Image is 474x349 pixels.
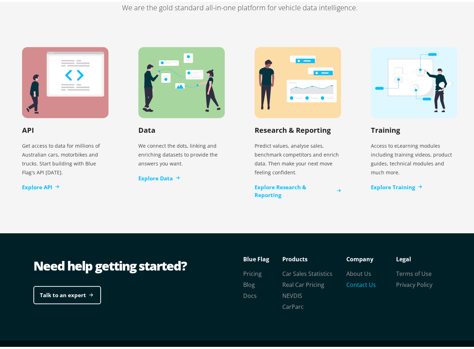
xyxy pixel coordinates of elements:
[138,124,155,133] h2: Data
[282,279,324,287] a: Real Car Pricing
[371,181,422,190] a: Explore Training
[346,279,376,287] a: Contact Us
[396,268,432,276] a: Terms of Use
[255,137,341,178] p: Predict values, analyse sales, benchmark competitors and enrich data. Then make your next move fe...
[282,268,332,276] a: Car Sales Statistics
[138,173,180,181] a: Explore Data
[243,290,257,298] a: Docs
[243,268,262,276] a: Pricing
[22,137,108,178] p: Get access to data for millions of Australian cars, motorbikes and trucks. Start building with Bl...
[138,137,225,169] p: We connect the dots, linking and enriching datasets to provide the answers you want.
[371,137,457,178] p: Access to eLearning modules including training videos, product guides, technical modules and much...
[33,255,240,273] div: Need help getting started?
[7,1,472,11] p: We are the gold standard all-in-one platform for vehicle data intelligence.
[22,181,59,190] a: Explore API
[346,268,371,276] a: About Us
[33,284,101,302] a: Talk to an expert
[371,124,400,133] h2: Training
[255,124,331,133] h2: Research & Reporting
[346,252,396,263] p: Company
[255,181,341,197] a: Explore Research & Reporting
[282,290,302,298] a: NEVDIS
[282,252,346,263] p: Products
[243,252,282,263] p: Blue Flag
[22,124,34,133] h2: API
[282,301,304,309] a: CarParc
[396,279,432,287] a: Privacy Policy
[396,252,446,263] p: Legal
[243,279,255,287] a: Blog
